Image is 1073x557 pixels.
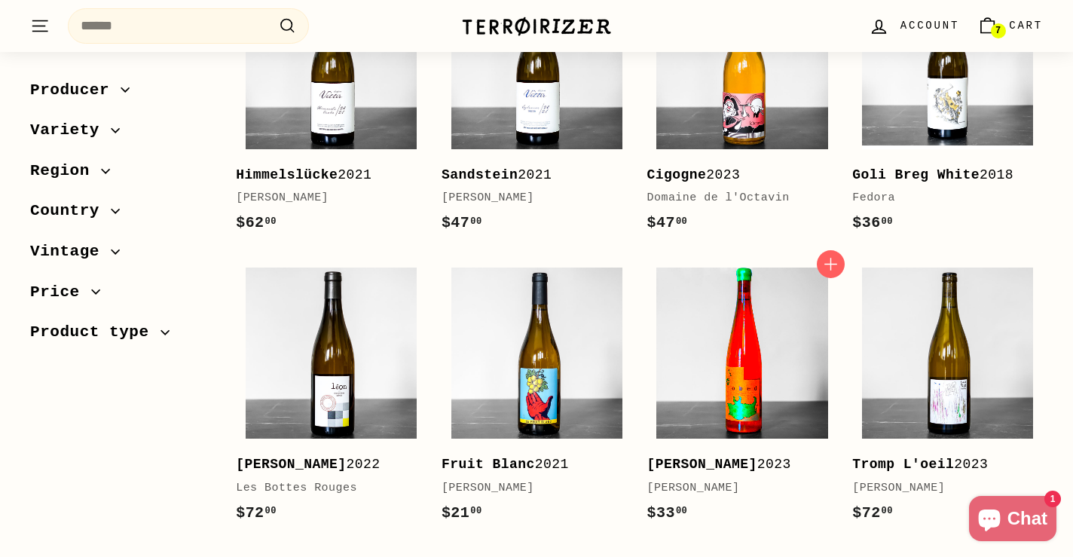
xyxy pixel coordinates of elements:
[236,167,338,182] b: Himmelslücke
[647,457,757,472] b: [PERSON_NAME]
[30,320,160,346] span: Product type
[442,167,518,182] b: Sandstein
[442,454,617,476] div: 2021
[852,504,893,522] span: $72
[852,164,1028,186] div: 2018
[995,26,1001,36] span: 7
[30,74,212,115] button: Producer
[900,17,959,34] span: Account
[236,479,411,497] div: Les Bottes Rouges
[964,496,1061,545] inbox-online-store-chat: Shopify online store chat
[647,454,823,476] div: 2023
[30,235,212,276] button: Vintage
[442,258,632,540] a: Fruit Blanc2021[PERSON_NAME]
[236,214,277,231] span: $62
[442,504,482,522] span: $21
[236,258,426,540] a: [PERSON_NAME]2022Les Bottes Rouges
[647,504,688,522] span: $33
[852,258,1043,540] a: Tromp L'oeil2023[PERSON_NAME]
[265,506,277,516] sup: 00
[442,479,617,497] div: [PERSON_NAME]
[30,199,111,225] span: Country
[470,506,481,516] sup: 00
[442,214,482,231] span: $47
[265,216,277,227] sup: 00
[676,506,687,516] sup: 00
[236,504,277,522] span: $72
[860,4,968,48] a: Account
[647,189,823,207] div: Domaine de l'Octavin
[647,167,707,182] b: Cigogne
[852,189,1028,207] div: Fedora
[236,189,411,207] div: [PERSON_NAME]
[852,454,1028,476] div: 2023
[30,78,121,103] span: Producer
[30,276,212,317] button: Price
[852,457,954,472] b: Tromp L'oeil
[676,216,687,227] sup: 00
[30,158,101,184] span: Region
[442,457,535,472] b: Fruit Blanc
[442,164,617,186] div: 2021
[852,479,1028,497] div: [PERSON_NAME]
[647,258,838,540] a: [PERSON_NAME]2023[PERSON_NAME]
[852,167,980,182] b: Goli Breg White
[647,479,823,497] div: [PERSON_NAME]
[236,164,411,186] div: 2021
[647,214,688,231] span: $47
[1009,17,1043,34] span: Cart
[30,195,212,236] button: Country
[236,457,346,472] b: [PERSON_NAME]
[30,239,111,265] span: Vintage
[30,155,212,195] button: Region
[882,506,893,516] sup: 00
[30,115,212,155] button: Variety
[442,189,617,207] div: [PERSON_NAME]
[647,164,823,186] div: 2023
[236,454,411,476] div: 2022
[852,214,893,231] span: $36
[30,280,91,305] span: Price
[30,118,111,144] span: Variety
[882,216,893,227] sup: 00
[968,4,1052,48] a: Cart
[470,216,481,227] sup: 00
[30,317,212,357] button: Product type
